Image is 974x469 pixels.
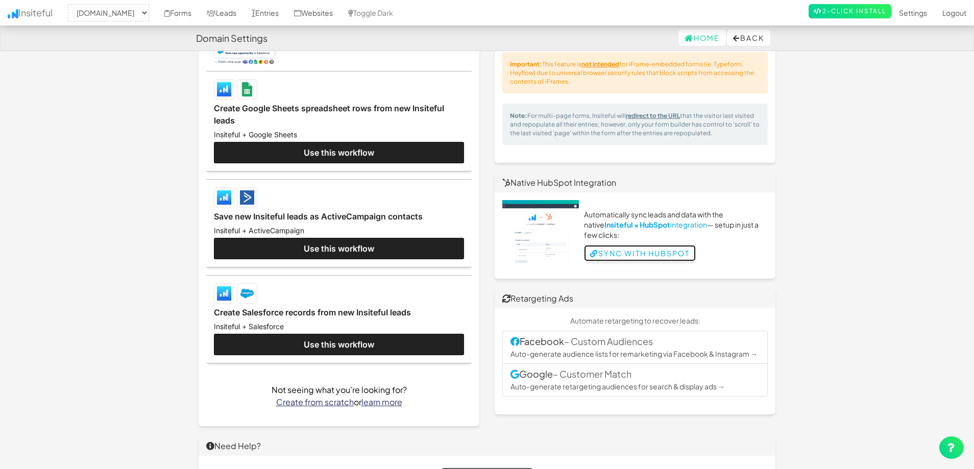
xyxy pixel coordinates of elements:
div: For multi-page forms, Insiteful will that the visitor last visited and repopulate all their entri... [502,104,768,145]
img: hubspot-app-integration-insiteful-form-optimization-field-analytics.png [502,200,579,271]
span: – Customer Match [553,368,631,380]
h4: Domain Settings [196,33,267,43]
img: icon.png [8,9,18,18]
a: Sync with HubSpot [584,245,696,261]
strong: Important: [510,60,542,68]
p: Auto-generate retargeting audiences for search & display ads → [510,382,760,391]
a: 2-Click Install [809,4,891,18]
div: This feature is for iFrame-embedded forms (ie. Typeform, Heyflow) due to universal browser securi... [502,52,768,93]
u: redirect to the URL [626,112,680,119]
a: Insiteful × HubSpotintegration [604,220,707,229]
a: Home [678,30,726,46]
h4: Facebook [510,336,760,347]
p: Automatically sync leads and data with the native — setup in just a few clicks: [584,209,768,240]
h3: Need Help? [206,441,768,451]
h3: Native HubSpot Integration [502,178,768,187]
a: Facebook– Custom Audiences Auto-generate audience lists for remarketing via Facebook & Instagram → [502,331,768,364]
p: Auto-generate audience lists for remarketing via Facebook & Instagram → [510,349,760,358]
strong: Note: [510,112,527,119]
button: Back [727,30,770,46]
a: Google– Customer Match Auto-generate retargeting audiences for search & display ads → [502,363,768,397]
h4: Google [510,369,760,379]
span: – Custom Audiences [564,335,653,347]
p: Automate retargeting to recover leads: [502,315,768,326]
h3: Retargeting Ads [502,294,768,303]
strong: Insiteful × HubSpot [604,220,670,229]
u: not intended [581,60,619,68]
